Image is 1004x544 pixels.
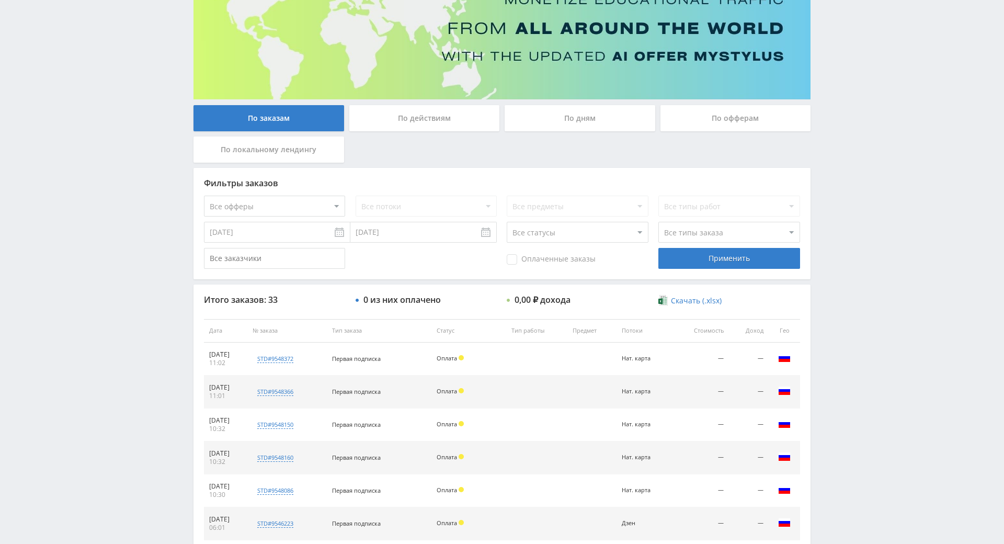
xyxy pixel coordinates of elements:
[778,352,791,364] img: rus.png
[437,387,457,395] span: Оплата
[729,507,769,540] td: —
[778,483,791,496] img: rus.png
[507,254,596,265] span: Оплаченные заказы
[729,343,769,376] td: —
[437,420,457,428] span: Оплата
[437,354,457,362] span: Оплата
[204,178,800,188] div: Фильтры заказов
[209,458,242,466] div: 10:32
[729,319,769,343] th: Доход
[778,384,791,397] img: rus.png
[257,388,293,396] div: std#9548366
[729,376,769,409] td: —
[332,486,381,494] span: Первая подписка
[327,319,431,343] th: Тип заказа
[459,355,464,360] span: Холд
[729,474,769,507] td: —
[257,421,293,429] div: std#9548150
[204,248,345,269] input: Все заказчики
[672,409,729,441] td: —
[778,516,791,529] img: rus.png
[622,355,667,362] div: Нат. карта
[209,449,242,458] div: [DATE]
[332,421,381,428] span: Первая подписка
[729,409,769,441] td: —
[257,454,293,462] div: std#9548160
[506,319,567,343] th: Тип работы
[778,417,791,430] img: rus.png
[459,487,464,492] span: Холд
[332,388,381,395] span: Первая подписка
[209,350,242,359] div: [DATE]
[660,105,811,131] div: По офферам
[672,474,729,507] td: —
[431,319,506,343] th: Статус
[672,343,729,376] td: —
[459,454,464,459] span: Холд
[622,421,667,428] div: Нат. карта
[209,392,242,400] div: 11:01
[332,519,381,527] span: Первая подписка
[459,388,464,393] span: Холд
[671,297,722,305] span: Скачать (.xlsx)
[349,105,500,131] div: По действиям
[257,486,293,495] div: std#9548086
[209,416,242,425] div: [DATE]
[617,319,672,343] th: Потоки
[672,376,729,409] td: —
[437,519,457,527] span: Оплата
[459,520,464,525] span: Холд
[729,441,769,474] td: —
[622,487,667,494] div: Нат. карта
[257,355,293,363] div: std#9548372
[209,359,242,367] div: 11:02
[193,137,344,163] div: По локальному лендингу
[769,319,800,343] th: Гео
[658,296,721,306] a: Скачать (.xlsx)
[209,491,242,499] div: 10:30
[459,421,464,426] span: Холд
[778,450,791,463] img: rus.png
[209,482,242,491] div: [DATE]
[622,388,667,395] div: Нат. карта
[209,515,242,524] div: [DATE]
[672,319,729,343] th: Стоимость
[515,295,571,304] div: 0,00 ₽ дохода
[437,486,457,494] span: Оплата
[332,454,381,461] span: Первая подписка
[567,319,616,343] th: Предмет
[363,295,441,304] div: 0 из них оплачено
[257,519,293,528] div: std#9546223
[332,355,381,362] span: Первая подписка
[622,454,667,461] div: Нат. карта
[672,441,729,474] td: —
[193,105,344,131] div: По заказам
[209,524,242,532] div: 06:01
[672,507,729,540] td: —
[505,105,655,131] div: По дням
[437,453,457,461] span: Оплата
[204,295,345,304] div: Итого заказов: 33
[204,319,247,343] th: Дата
[209,383,242,392] div: [DATE]
[658,248,800,269] div: Применить
[209,425,242,433] div: 10:32
[658,295,667,305] img: xlsx
[247,319,326,343] th: № заказа
[622,520,667,527] div: Дзен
